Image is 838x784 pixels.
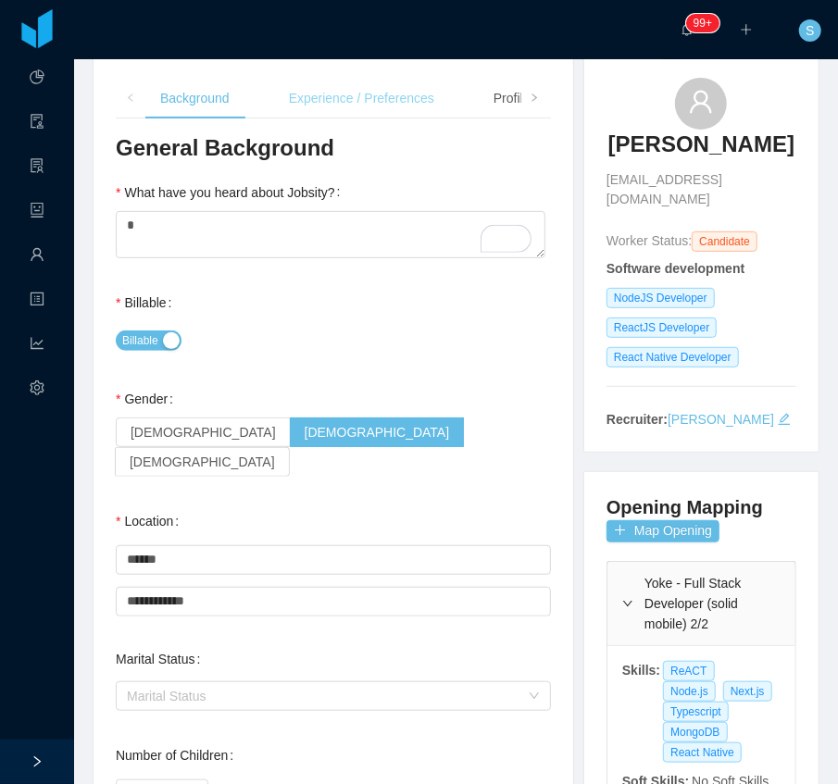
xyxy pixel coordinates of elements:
[116,211,545,258] textarea: To enrich screen reader interactions, please activate Accessibility in Grammarly extension settings
[608,130,794,159] h3: [PERSON_NAME]
[122,331,158,350] span: Billable
[668,412,774,427] a: [PERSON_NAME]
[663,702,729,722] span: Typescript
[806,19,814,42] span: S
[607,288,715,308] span: NodeJS Developer
[529,691,540,703] i: icon: down
[530,93,539,103] i: icon: right
[116,392,181,406] label: Gender
[30,193,44,231] a: icon: robot
[116,748,241,763] label: Number of Children
[30,372,44,409] i: icon: setting
[688,89,714,115] i: icon: user
[607,494,763,520] h4: Opening Mapping
[274,78,449,119] div: Experience / Preferences
[607,347,739,367] span: React Native Developer
[607,233,692,248] span: Worker Status:
[30,281,44,320] a: icon: profile
[608,130,794,170] a: [PERSON_NAME]
[663,661,714,681] span: ReACT
[607,562,795,645] div: icon: rightYoke - Full Stack Developer (solid mobile) 2/2
[130,454,275,469] span: [DEMOGRAPHIC_DATA]
[30,328,44,365] i: icon: line-chart
[663,742,742,763] span: React Native
[740,23,753,36] i: icon: plus
[607,520,719,542] button: icon: plusMap Opening
[126,93,135,103] i: icon: left
[663,722,727,742] span: MongoDB
[686,14,719,32] sup: 1210
[116,330,181,351] button: Billable
[131,425,276,440] span: [DEMOGRAPHIC_DATA]
[479,78,545,119] div: Profile
[622,598,633,609] i: icon: right
[607,412,668,427] strong: Recruiter:
[607,317,717,338] span: ReactJS Developer
[116,652,207,666] label: Marital Status
[723,681,772,702] span: Next.js
[116,295,179,310] label: Billable
[127,687,519,705] div: Marital Status
[663,681,716,702] span: Node.js
[116,133,551,163] h3: General Background
[30,237,44,276] a: icon: user
[145,78,244,119] div: Background
[30,104,44,143] a: icon: audit
[30,59,44,98] a: icon: pie-chart
[30,150,44,187] i: icon: solution
[622,663,660,678] strong: Skills:
[778,413,791,426] i: icon: edit
[607,261,744,276] strong: Software development
[116,185,348,200] label: What have you heard about Jobsity?
[692,231,757,252] span: Candidate
[305,425,450,440] span: [DEMOGRAPHIC_DATA]
[116,514,186,529] label: Location
[607,170,796,209] span: [EMAIL_ADDRESS][DOMAIN_NAME]
[681,23,694,36] i: icon: bell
